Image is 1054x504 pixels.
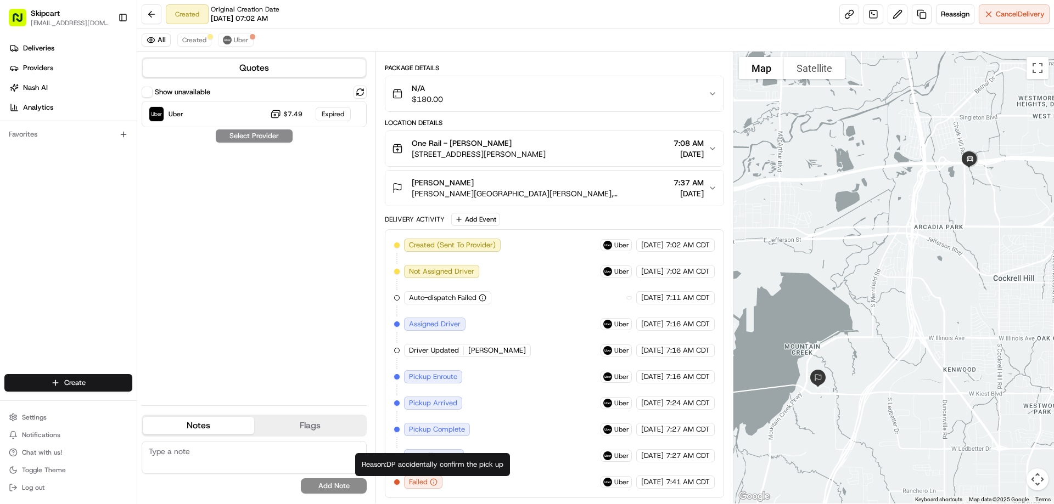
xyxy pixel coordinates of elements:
[409,372,457,382] span: Pickup Enroute
[37,116,139,124] div: We're available if you need us!
[412,177,474,188] span: [PERSON_NAME]
[22,413,47,422] span: Settings
[1035,496,1051,502] a: Terms
[614,372,629,381] span: Uber
[4,59,137,77] a: Providers
[4,445,132,460] button: Chat with us!
[283,110,302,118] span: $7.49
[149,107,164,121] img: Uber
[142,33,171,47] button: All
[11,44,200,61] p: Welcome 👋
[468,346,526,355] span: [PERSON_NAME]
[409,398,457,408] span: Pickup Arrived
[603,399,612,407] img: uber-new-logo.jpeg
[614,478,629,486] span: Uber
[784,57,845,79] button: Show satellite imagery
[979,4,1050,24] button: CancelDelivery
[641,424,664,434] span: [DATE]
[211,14,268,24] span: [DATE] 07:02 AM
[915,496,962,503] button: Keyboard shortcuts
[409,267,474,276] span: Not Assigned Driver
[23,43,54,53] span: Deliveries
[88,155,181,174] a: 💻API Documentation
[674,188,704,199] span: [DATE]
[603,267,612,276] img: uber-new-logo.jpeg
[969,496,1029,502] span: Map data ©2025 Google
[666,346,710,355] span: 7:16 AM CDT
[641,293,664,303] span: [DATE]
[385,64,724,72] div: Package Details
[22,483,44,492] span: Log out
[736,489,772,503] img: Google
[211,5,279,14] span: Original Creation Date
[77,185,133,194] a: Powered byPylon
[104,159,176,170] span: API Documentation
[666,424,710,434] span: 7:27 AM CDT
[412,94,443,105] span: $180.00
[409,319,461,329] span: Assigned Driver
[385,118,724,127] div: Location Details
[187,108,200,121] button: Start new chat
[355,453,510,476] div: Reason: DP accidentally confirm the pick up
[1027,57,1049,79] button: Toggle fullscreen view
[385,76,723,111] button: N/A$180.00
[4,374,132,392] button: Create
[603,320,612,329] img: uber-new-logo.jpeg
[385,131,723,166] button: One Rail - [PERSON_NAME][STREET_ADDRESS][PERSON_NAME]7:08 AM[DATE]
[4,410,132,425] button: Settings
[666,319,710,329] span: 7:16 AM CDT
[614,425,629,434] span: Uber
[674,138,704,149] span: 7:08 AM
[385,171,723,206] button: [PERSON_NAME][PERSON_NAME][GEOGRAPHIC_DATA][PERSON_NAME], [STREET_ADDRESS]7:37 AM[DATE]
[666,240,710,250] span: 7:02 AM CDT
[641,398,664,408] span: [DATE]
[739,57,784,79] button: Show street map
[614,451,629,460] span: Uber
[614,267,629,276] span: Uber
[4,79,137,97] a: Nash AI
[385,215,445,224] div: Delivery Activity
[666,372,710,382] span: 7:16 AM CDT
[23,103,53,112] span: Analytics
[109,186,133,194] span: Pylon
[409,240,496,250] span: Created (Sent To Provider)
[23,63,53,73] span: Providers
[409,424,465,434] span: Pickup Complete
[4,39,137,57] a: Deliveries
[234,36,249,44] span: Uber
[641,346,664,355] span: [DATE]
[614,346,629,355] span: Uber
[4,480,132,495] button: Log out
[412,149,546,160] span: [STREET_ADDRESS][PERSON_NAME]
[603,478,612,486] img: uber-new-logo.jpeg
[641,477,664,487] span: [DATE]
[941,9,969,19] span: Reassign
[614,399,629,407] span: Uber
[270,109,302,120] button: $7.49
[4,4,114,31] button: Skipcart[EMAIL_ADDRESS][DOMAIN_NAME]
[409,451,459,461] span: Dropoff Enroute
[4,99,137,116] a: Analytics
[182,36,206,44] span: Created
[22,466,66,474] span: Toggle Theme
[37,105,180,116] div: Start new chat
[409,477,428,487] span: Failed
[4,126,132,143] div: Favorites
[254,417,366,434] button: Flags
[4,427,132,443] button: Notifications
[666,267,710,276] span: 7:02 AM CDT
[641,240,664,250] span: [DATE]
[93,160,102,169] div: 💻
[1027,468,1049,490] button: Map camera controls
[412,138,512,149] span: One Rail - [PERSON_NAME]
[31,8,60,19] button: Skipcart
[996,9,1045,19] span: Cancel Delivery
[169,110,183,118] span: Uber
[666,293,710,303] span: 7:11 AM CDT
[7,155,88,174] a: 📗Knowledge Base
[31,19,109,27] button: [EMAIL_ADDRESS][DOMAIN_NAME]
[22,448,62,457] span: Chat with us!
[412,83,443,94] span: N/A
